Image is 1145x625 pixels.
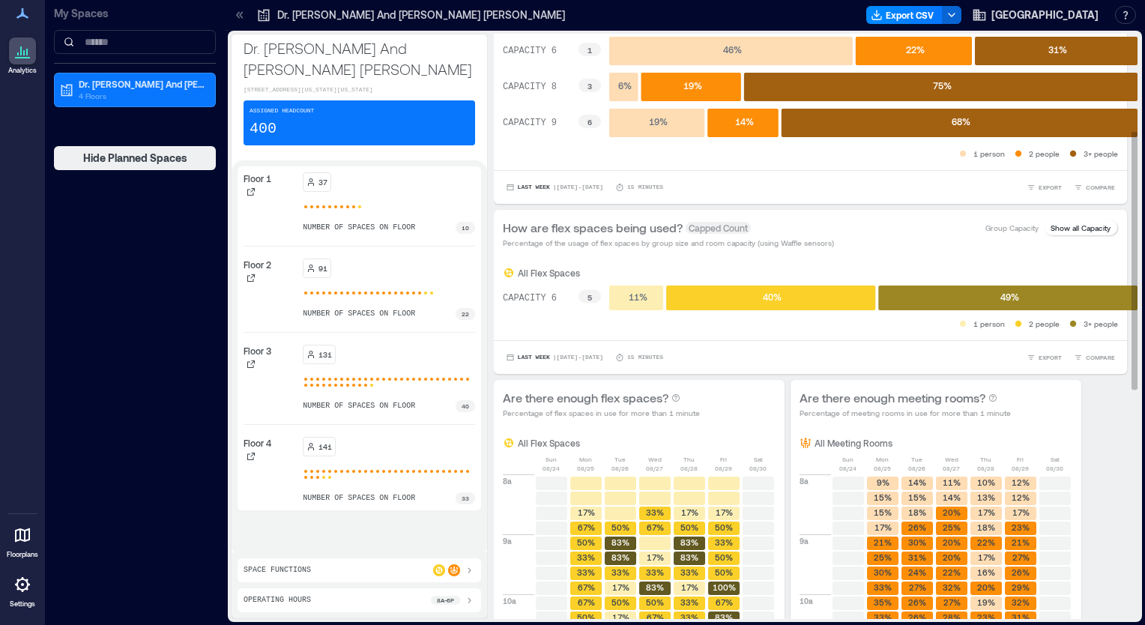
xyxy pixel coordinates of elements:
[951,116,970,127] text: 68 %
[842,455,854,464] p: Sun
[303,492,415,504] p: number of spaces on floor
[712,582,735,592] text: 100%
[244,259,271,271] p: Floor 2
[1012,597,1030,607] text: 32%
[680,522,698,532] text: 50%
[1084,318,1118,330] p: 3+ people
[503,237,834,249] p: Percentage of the usage of flex spaces by group size and room capacity (using Waffle sensors)
[7,550,38,559] p: Floorplans
[303,222,415,234] p: number of spaces on floor
[462,223,469,232] p: 10
[876,477,889,487] text: 9%
[79,90,205,102] p: 4 Floors
[800,535,809,547] p: 9a
[503,118,557,128] text: CAPACITY 9
[943,537,961,547] text: 20%
[680,464,698,473] p: 08/28
[646,507,664,517] text: 33%
[977,597,995,607] text: 19%
[908,477,926,487] text: 14%
[1029,148,1060,160] p: 2 people
[318,348,332,360] p: 131
[943,612,961,622] text: 28%
[618,80,632,91] text: 6 %
[1012,477,1030,487] text: 12%
[874,567,892,577] text: 30%
[680,612,698,622] text: 33%
[318,262,327,274] p: 91
[277,7,565,22] p: Dr. [PERSON_NAME] And [PERSON_NAME] [PERSON_NAME]
[627,353,663,362] p: 15 minutes
[908,522,926,532] text: 26%
[648,455,662,464] p: Wed
[874,492,892,502] text: 15%
[614,455,626,464] p: Tue
[2,517,43,564] a: Floorplans
[874,464,891,473] p: 08/25
[627,183,663,192] p: 15 minutes
[503,46,557,56] text: CAPACITY 6
[1012,492,1030,502] text: 12%
[1000,292,1018,302] text: 49 %
[943,507,961,517] text: 20%
[244,37,475,79] p: Dr. [PERSON_NAME] And [PERSON_NAME] [PERSON_NAME]
[905,44,924,55] text: 22 %
[244,564,311,576] p: Space Functions
[518,267,580,279] p: All Flex Spaces
[303,308,415,320] p: number of spaces on floor
[800,389,985,407] p: Are there enough meeting rooms?
[874,537,892,547] text: 21%
[943,567,961,577] text: 22%
[973,148,1005,160] p: 1 person
[1039,353,1062,362] span: EXPORT
[611,567,629,577] text: 33%
[1024,350,1065,365] button: EXPORT
[715,597,732,607] text: 67%
[763,292,782,302] text: 40 %
[518,437,580,449] p: All Flex Spaces
[646,552,663,562] text: 17%
[649,116,668,127] text: 19 %
[1024,180,1065,195] button: EXPORT
[1012,612,1030,622] text: 31%
[503,389,668,407] p: Are there enough flex spaces?
[680,537,698,547] text: 83%
[977,582,995,592] text: 20%
[1051,222,1111,234] p: Show all Capacity
[1086,353,1115,362] span: COMPARE
[800,595,813,607] p: 10a
[318,176,327,188] p: 37
[250,118,277,139] p: 400
[1039,183,1062,192] span: EXPORT
[1012,552,1029,562] text: 27%
[437,596,454,605] p: 8a - 6p
[646,597,664,607] text: 50%
[577,522,594,532] text: 67%
[1012,507,1029,517] text: 17%
[1017,455,1024,464] p: Fri
[1029,318,1060,330] p: 2 people
[800,407,1011,419] p: Percentage of meeting rooms in use for more than 1 minute
[933,80,952,91] text: 75 %
[749,464,767,473] p: 08/30
[611,582,629,592] text: 17%
[911,455,922,464] p: Tue
[735,116,754,127] text: 14 %
[577,552,595,562] text: 33%
[715,552,733,562] text: 50%
[1012,582,1030,592] text: 29%
[503,407,700,419] p: Percentage of flex spaces in use for more than 1 minute
[4,33,41,79] a: Analytics
[715,612,733,622] text: 83%
[1012,522,1030,532] text: 23%
[579,455,592,464] p: Mon
[1071,180,1118,195] button: COMPARE
[908,492,926,502] text: 15%
[715,537,733,547] text: 33%
[754,455,763,464] p: Sat
[244,85,475,94] p: [STREET_ADDRESS][US_STATE][US_STATE]
[503,219,683,237] p: How are flex spaces being used?
[977,567,995,577] text: 16%
[977,507,994,517] text: 17%
[611,522,629,532] text: 50%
